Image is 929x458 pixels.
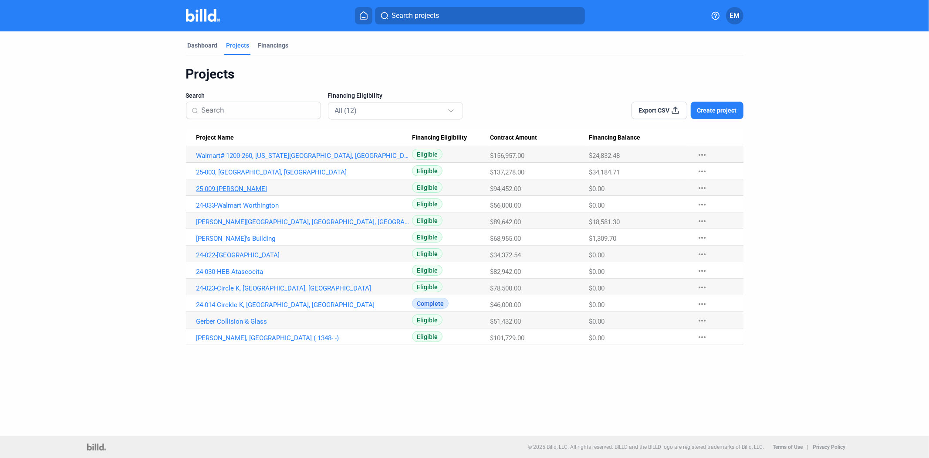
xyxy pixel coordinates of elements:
span: $1,309.70 [589,235,616,243]
div: Financings [258,41,289,50]
span: $24,832.48 [589,152,620,160]
b: Privacy Policy [813,444,845,450]
span: Contract Amount [490,134,537,142]
mat-icon: more_horiz [697,266,707,276]
span: Financing Eligibility [328,91,383,100]
div: Financing Balance [589,134,688,142]
a: 24-033-Walmart Worthington [196,202,412,209]
span: Eligible [412,331,443,342]
span: Search projects [392,10,439,21]
span: $78,500.00 [490,284,521,292]
span: $56,000.00 [490,202,521,209]
a: 24-023-Circle K, [GEOGRAPHIC_DATA], [GEOGRAPHIC_DATA] [196,284,412,292]
button: EM [726,7,743,24]
span: $18,581.30 [589,218,620,226]
span: Eligible [412,314,443,325]
div: Projects [226,41,250,50]
span: Complete [412,298,449,309]
mat-icon: more_horiz [697,249,707,260]
button: Export CSV [632,102,687,119]
span: $94,452.00 [490,185,521,193]
span: Export CSV [638,106,669,115]
input: Search [202,101,315,120]
img: logo [87,444,106,451]
div: Contract Amount [490,134,589,142]
div: Dashboard [188,41,218,50]
span: Eligible [412,215,443,226]
span: EM [730,10,740,21]
span: $156,957.00 [490,152,524,160]
span: Financing Eligibility [412,134,467,142]
button: Search projects [375,7,585,24]
mat-select-trigger: All (12) [335,106,357,115]
span: $0.00 [589,251,605,259]
mat-icon: more_horiz [697,150,707,160]
span: Eligible [412,232,443,243]
a: [PERSON_NAME][GEOGRAPHIC_DATA], [GEOGRAPHIC_DATA], [GEOGRAPHIC_DATA] [196,218,412,226]
mat-icon: more_horiz [697,232,707,243]
span: Eligible [412,281,443,292]
p: © 2025 Billd, LLC. All rights reserved. BILLD and the BILLD logo are registered trademarks of Bil... [528,444,764,450]
span: Eligible [412,265,443,276]
span: Eligible [412,198,443,209]
span: $34,372.54 [490,251,521,259]
span: $0.00 [589,185,605,193]
mat-icon: more_horiz [697,315,707,326]
span: $0.00 [589,268,605,276]
mat-icon: more_horiz [697,332,707,342]
span: $82,942.00 [490,268,521,276]
a: 24-022-[GEOGRAPHIC_DATA] [196,251,412,259]
mat-icon: more_horiz [697,282,707,293]
span: $34,184.71 [589,168,620,176]
span: Search [186,91,205,100]
mat-icon: more_horiz [697,299,707,309]
a: Walmart# 1200-260, [US_STATE][GEOGRAPHIC_DATA], [GEOGRAPHIC_DATA] [196,152,412,160]
a: 24-014-Circkle K, [GEOGRAPHIC_DATA], [GEOGRAPHIC_DATA] [196,301,412,309]
span: Eligible [412,165,443,176]
span: $89,642.00 [490,218,521,226]
span: $137,278.00 [490,168,524,176]
span: Financing Balance [589,134,640,142]
img: Billd Company Logo [186,9,220,22]
span: $68,955.00 [490,235,521,243]
div: Financing Eligibility [412,134,490,142]
span: $0.00 [589,318,605,325]
span: $46,000.00 [490,301,521,309]
span: $0.00 [589,301,605,309]
button: Create project [691,102,743,119]
a: 25-003, [GEOGRAPHIC_DATA], [GEOGRAPHIC_DATA] [196,168,412,176]
p: | [807,444,808,450]
a: 25-009-[PERSON_NAME] [196,185,412,193]
span: $0.00 [589,284,605,292]
span: $101,729.00 [490,334,524,342]
span: Project Name [196,134,234,142]
mat-icon: more_horiz [697,216,707,226]
mat-icon: more_horiz [697,183,707,193]
div: Project Name [196,134,412,142]
mat-icon: more_horiz [697,199,707,210]
span: Eligible [412,182,443,193]
span: $51,432.00 [490,318,521,325]
div: Projects [186,66,743,82]
span: $0.00 [589,202,605,209]
span: Eligible [412,248,443,259]
mat-icon: more_horiz [697,166,707,177]
span: Eligible [412,149,443,160]
span: Create project [697,106,737,115]
b: Terms of Use [773,444,803,450]
a: [PERSON_NAME], [GEOGRAPHIC_DATA] ( 1348- -) [196,334,412,342]
a: [PERSON_NAME]'s Building [196,235,412,243]
span: $0.00 [589,334,605,342]
a: Gerber Collision & Glass [196,318,412,325]
a: 24-030-HEB Atascocita [196,268,412,276]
